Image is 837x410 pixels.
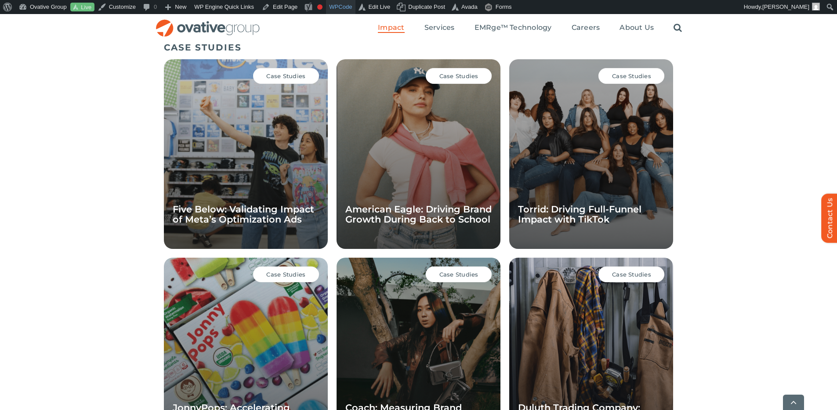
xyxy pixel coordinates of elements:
span: EMRge™ Technology [475,23,552,32]
div: Focus keyphrase not set [317,4,322,10]
a: EMRge™ Technology [475,23,552,33]
a: Search [674,23,682,33]
a: Impact [378,23,404,33]
a: Services [424,23,455,33]
span: About Us [620,23,654,32]
span: Impact [378,23,404,32]
a: American Eagle: Driving Brand Growth During Back to School [345,204,492,225]
a: Careers [572,23,600,33]
a: Torrid: Driving Full-Funnel Impact with TikTok [518,204,641,225]
span: Careers [572,23,600,32]
a: Live [70,3,94,12]
a: Five Below: Validating Impact of Meta’s Optimization Ads [173,204,314,225]
a: About Us [620,23,654,33]
span: Services [424,23,455,32]
nav: Menu [378,14,682,42]
h5: CASE STUDIES [164,42,674,53]
span: [PERSON_NAME] [762,4,809,10]
a: OG_Full_horizontal_RGB [155,18,261,27]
